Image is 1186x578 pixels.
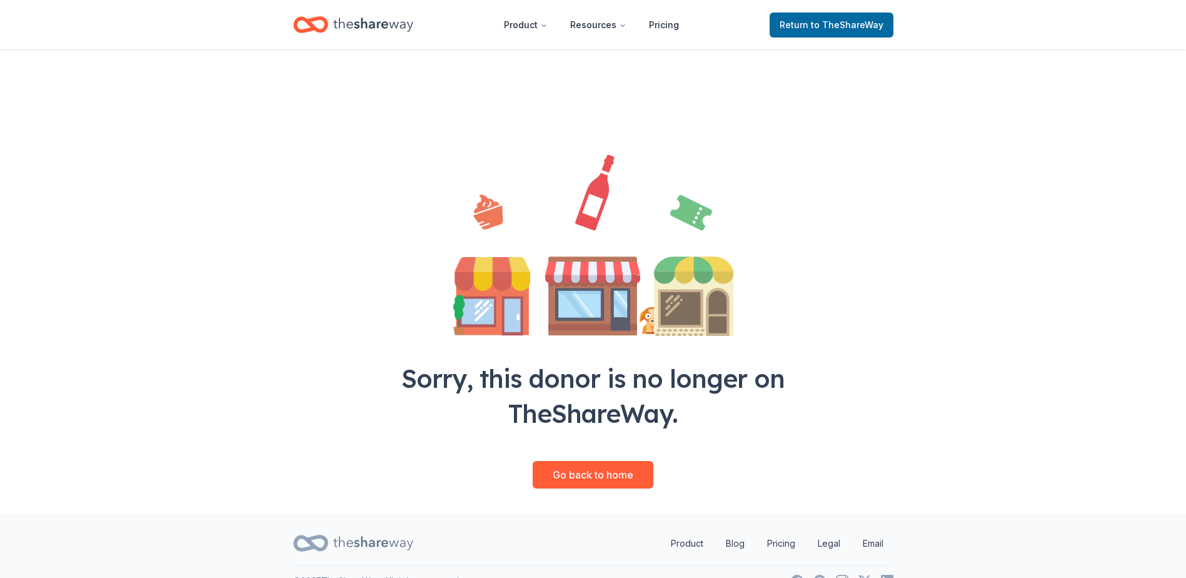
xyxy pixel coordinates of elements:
button: Resources [560,13,636,38]
div: Sorry, this donor is no longer on TheShareWay. [373,361,813,431]
a: Home [293,10,413,39]
nav: quick links [661,531,893,556]
a: Pricing [757,531,805,556]
img: Illustration for landing page [453,155,733,336]
a: Legal [808,531,850,556]
button: Product [494,13,558,38]
a: Pricing [639,13,689,38]
span: Return [780,18,883,33]
a: Email [853,531,893,556]
a: Go back to home [533,461,653,489]
a: Returnto TheShareWay [770,13,893,38]
nav: Main [494,10,689,39]
a: Product [661,531,713,556]
span: to TheShareWay [811,19,883,30]
a: Blog [716,531,755,556]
